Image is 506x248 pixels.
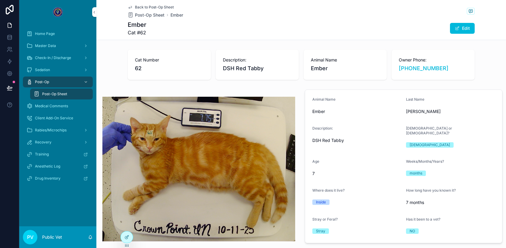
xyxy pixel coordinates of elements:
a: Check-In / Discharge [23,52,93,63]
span: Post-Op Sheet [135,12,164,18]
span: 7 months [406,199,495,206]
span: Client Add-On Service [35,116,73,121]
p: Public Vet [42,234,62,240]
span: Stray or Feral? [312,217,338,221]
span: Anesthetic Log [35,164,60,169]
span: Ember [311,64,379,73]
span: Master Data [35,43,56,48]
span: Training [35,152,49,157]
span: Weeks/Months/Years? [406,159,444,164]
span: Check-In / Discharge [35,55,71,60]
a: Medical Comments [23,101,93,111]
span: Description: [223,57,292,63]
a: Ember [170,12,183,18]
a: Back to Post-Op Sheet [128,5,174,10]
span: Home Page [35,31,55,36]
span: Drug Inventory [35,176,61,181]
a: Post-Op [23,77,93,87]
a: Home Page [23,28,93,39]
span: 7 [312,171,401,177]
span: Owner Phone: [399,57,467,63]
a: Training [23,149,93,160]
span: Ember [312,108,401,115]
div: Inside [316,199,326,205]
div: months [410,171,422,176]
span: Cat Number [135,57,204,63]
div: Stray [316,228,325,234]
span: Back to Post-Op Sheet [135,5,174,10]
div: NO [410,228,415,234]
button: Edit [450,23,475,34]
span: [PERSON_NAME] [406,108,495,115]
span: Cat #62 [128,29,146,36]
span: How long have you known it? [406,188,456,193]
div: [DEMOGRAPHIC_DATA] [410,142,450,148]
span: Animal Name [311,57,379,63]
h1: Ember [128,20,146,29]
a: Master Data [23,40,93,51]
a: Post-Op Sheet [30,89,93,99]
a: Anesthetic Log [23,161,93,172]
a: Recovery [23,137,93,148]
span: Description: [312,126,333,130]
img: attnplw6ZyDAlldiQ30470-capture_20251011-161545.png [102,97,295,241]
span: Post-Op [35,80,49,84]
a: [PHONE_NUMBER] [399,64,448,73]
span: Where does it live? [312,188,345,193]
span: [DEMOGRAPHIC_DATA] or [DEMOGRAPHIC_DATA]? [406,126,452,135]
span: DSH Red Tabby [223,64,292,73]
span: Post-Op Sheet [42,92,67,96]
img: App logo [53,7,63,17]
span: DSH Red Tabby [312,137,401,143]
a: Client Add-On Service [23,113,93,124]
span: PV [27,234,33,241]
a: Sedation [23,64,93,75]
span: Sedation [35,67,50,72]
span: Has it been to a vet? [406,217,440,221]
span: Animal Name [312,97,336,102]
a: Post-Op Sheet [128,12,164,18]
span: Rabies/Microchips [35,128,67,133]
a: Rabies/Microchips [23,125,93,136]
span: Last Name [406,97,424,102]
span: 62 [135,64,204,73]
span: Medical Comments [35,104,68,108]
span: Age [312,159,319,164]
span: Recovery [35,140,52,145]
div: scrollable content [19,24,96,192]
a: Drug Inventory [23,173,93,184]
